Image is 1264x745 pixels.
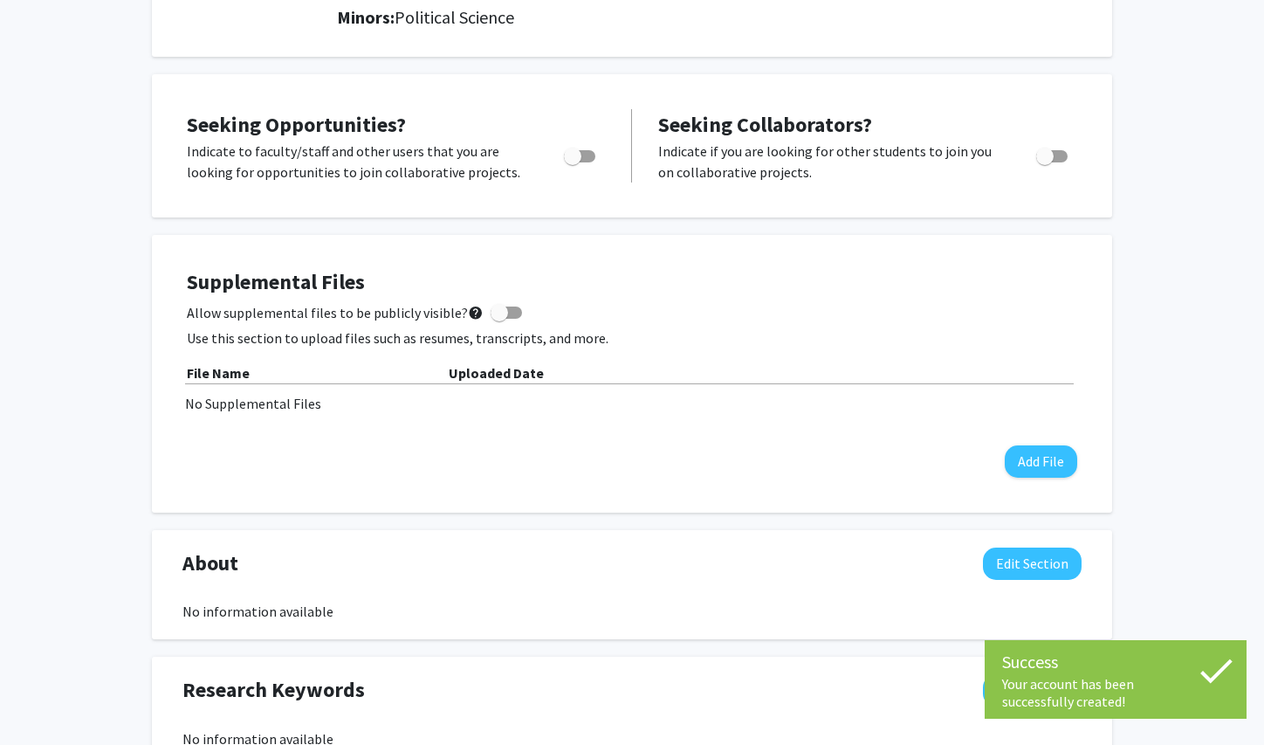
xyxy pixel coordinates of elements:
div: Success [1002,649,1229,675]
div: Toggle [557,141,605,167]
span: Seeking Opportunities? [187,111,406,138]
span: Political Science [395,6,514,28]
b: Uploaded Date [449,364,544,382]
button: Edit Research Keywords [983,674,1082,707]
div: No information available [182,601,1082,622]
p: Use this section to upload files such as resumes, transcripts, and more. [187,328,1077,348]
button: Add File [1005,445,1077,478]
button: Edit About [983,548,1082,580]
p: Indicate if you are looking for other students to join you on collaborative projects. [658,141,1003,183]
span: Research Keywords [182,674,365,706]
mat-icon: help [468,302,484,323]
div: Your account has been successfully created! [1002,675,1229,710]
b: File Name [187,364,250,382]
div: Toggle [1029,141,1077,167]
iframe: Chat [13,666,74,732]
h2: Minors: [337,7,1082,28]
h4: Supplemental Files [187,270,1077,295]
span: About [182,548,238,579]
span: Seeking Collaborators? [658,111,872,138]
span: Allow supplemental files to be publicly visible? [187,302,484,323]
p: Indicate to faculty/staff and other users that you are looking for opportunities to join collabor... [187,141,531,183]
div: No Supplemental Files [185,393,1079,414]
